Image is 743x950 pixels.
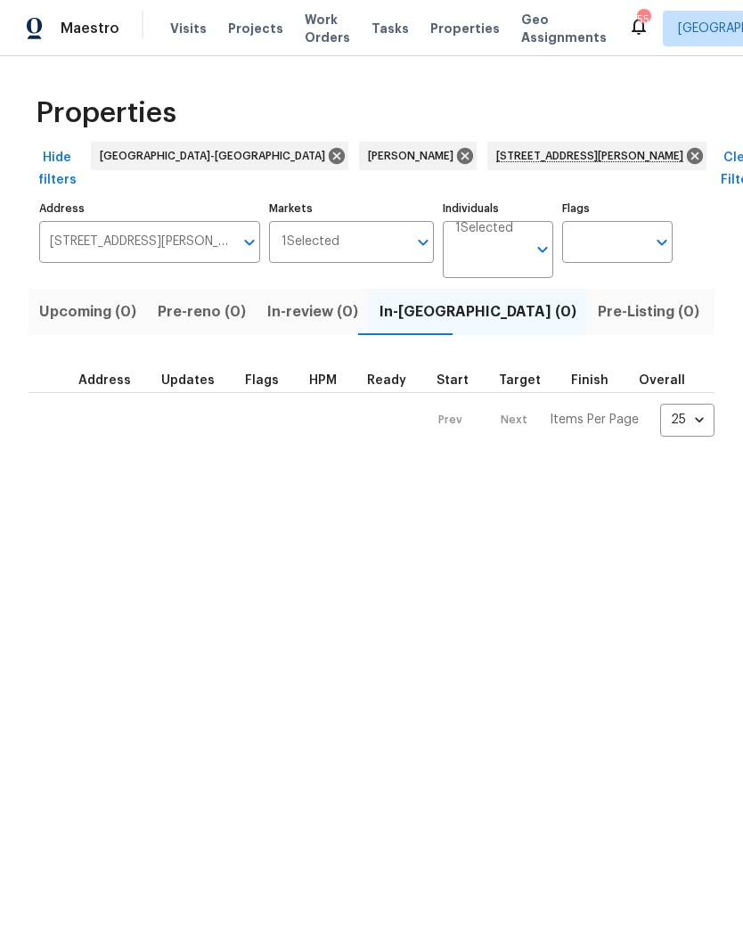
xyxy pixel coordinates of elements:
[309,374,337,387] span: HPM
[228,20,283,37] span: Projects
[571,374,608,387] span: Finish
[437,374,485,387] div: Actual renovation start date
[368,147,461,165] span: [PERSON_NAME]
[371,22,409,35] span: Tasks
[487,142,706,170] div: [STREET_ADDRESS][PERSON_NAME]
[521,11,607,46] span: Geo Assignments
[430,20,500,37] span: Properties
[380,299,576,324] span: In-[GEOGRAPHIC_DATA] (0)
[367,374,422,387] div: Earliest renovation start date (first business day after COE or Checkout)
[267,299,358,324] span: In-review (0)
[499,374,541,387] span: Target
[550,411,639,429] p: Items Per Page
[421,404,714,437] nav: Pagination Navigation
[282,234,339,250] span: 1 Selected
[305,11,350,46] span: Work Orders
[61,20,119,37] span: Maestro
[455,221,513,236] span: 1 Selected
[411,230,436,255] button: Open
[78,374,131,387] span: Address
[158,299,246,324] span: Pre-reno (0)
[269,203,435,214] label: Markets
[91,142,348,170] div: [GEOGRAPHIC_DATA]-[GEOGRAPHIC_DATA]
[36,147,78,191] span: Hide filters
[39,203,260,214] label: Address
[39,299,136,324] span: Upcoming (0)
[598,299,699,324] span: Pre-Listing (0)
[639,374,685,387] span: Overall
[170,20,207,37] span: Visits
[29,142,86,196] button: Hide filters
[245,374,279,387] span: Flags
[161,374,215,387] span: Updates
[639,374,701,387] div: Days past target finish date
[637,11,649,29] div: 55
[100,147,332,165] span: [GEOGRAPHIC_DATA]-[GEOGRAPHIC_DATA]
[443,203,553,214] label: Individuals
[499,374,557,387] div: Target renovation project end date
[649,230,674,255] button: Open
[36,104,176,122] span: Properties
[237,230,262,255] button: Open
[437,374,469,387] span: Start
[359,142,477,170] div: [PERSON_NAME]
[660,397,714,443] div: 25
[367,374,406,387] span: Ready
[530,237,555,262] button: Open
[571,374,625,387] div: Projected renovation finish date
[562,203,673,214] label: Flags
